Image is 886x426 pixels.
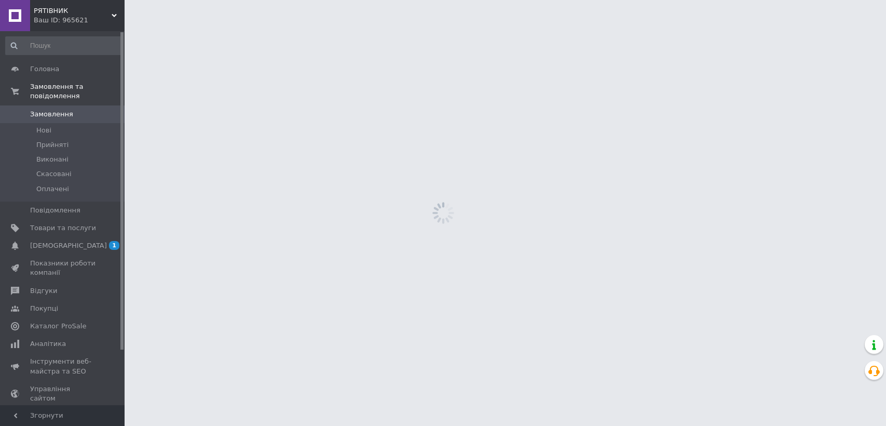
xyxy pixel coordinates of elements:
span: 1 [109,241,119,250]
span: Оплачені [36,184,69,194]
span: Покупці [30,304,58,313]
div: Ваш ID: 965621 [34,16,125,25]
span: Виконані [36,155,69,164]
span: Головна [30,64,59,74]
span: Замовлення [30,110,73,119]
span: Каталог ProSale [30,322,86,331]
span: Повідомлення [30,206,80,215]
span: РЯТІВНИК [34,6,112,16]
span: Товари та послуги [30,223,96,233]
span: Відгуки [30,286,57,296]
span: Аналітика [30,339,66,349]
span: Нові [36,126,51,135]
span: Скасовані [36,169,72,179]
span: Прийняті [36,140,69,150]
span: [DEMOGRAPHIC_DATA] [30,241,107,250]
span: Управління сайтом [30,384,96,403]
span: Інструменти веб-майстра та SEO [30,357,96,376]
span: Показники роботи компанії [30,259,96,277]
input: Пошук [5,36,122,55]
span: Замовлення та повідомлення [30,82,125,101]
